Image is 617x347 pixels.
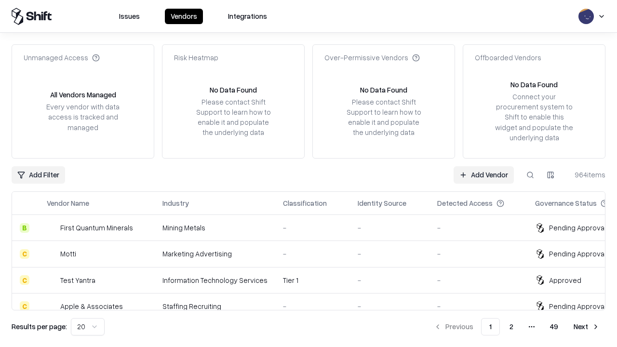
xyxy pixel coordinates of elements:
div: - [283,223,342,233]
div: No Data Found [510,80,558,90]
div: Motti [60,249,76,259]
nav: pagination [428,318,605,335]
div: Please contact Shift Support to learn how to enable it and populate the underlying data [344,97,424,138]
img: Motti [47,249,56,259]
button: Next [568,318,605,335]
button: Vendors [165,9,203,24]
div: - [437,301,520,311]
div: - [437,249,520,259]
div: Apple & Associates [60,301,123,311]
div: Test Yantra [60,275,95,285]
div: All Vendors Managed [50,90,116,100]
button: Add Filter [12,166,65,184]
div: Unmanaged Access [24,53,100,63]
div: Pending Approval [549,301,606,311]
button: Issues [113,9,146,24]
img: Apple & Associates [47,301,56,311]
div: Risk Heatmap [174,53,218,63]
div: Approved [549,275,581,285]
div: Identity Source [358,198,406,208]
div: Vendor Name [47,198,89,208]
div: Industry [162,198,189,208]
div: Over-Permissive Vendors [324,53,420,63]
div: Every vendor with data access is tracked and managed [43,102,123,132]
button: Integrations [222,9,273,24]
div: Governance Status [535,198,597,208]
div: First Quantum Minerals [60,223,133,233]
div: Offboarded Vendors [475,53,541,63]
div: Pending Approval [549,249,606,259]
div: Tier 1 [283,275,342,285]
div: B [20,223,29,233]
div: Classification [283,198,327,208]
div: C [20,249,29,259]
div: C [20,301,29,311]
img: Test Yantra [47,275,56,285]
div: No Data Found [210,85,257,95]
div: - [358,275,422,285]
button: 1 [481,318,500,335]
div: - [283,249,342,259]
div: Mining Metals [162,223,268,233]
a: Add Vendor [454,166,514,184]
div: Detected Access [437,198,493,208]
div: Marketing Advertising [162,249,268,259]
button: 49 [542,318,566,335]
div: Please contact Shift Support to learn how to enable it and populate the underlying data [193,97,273,138]
div: Connect your procurement system to Shift to enable this widget and populate the underlying data [494,92,574,143]
div: - [437,223,520,233]
div: No Data Found [360,85,407,95]
p: Results per page: [12,321,67,332]
button: 2 [502,318,521,335]
div: - [283,301,342,311]
div: - [358,301,422,311]
div: Pending Approval [549,223,606,233]
div: C [20,275,29,285]
img: First Quantum Minerals [47,223,56,233]
div: 964 items [567,170,605,180]
div: - [358,223,422,233]
div: Information Technology Services [162,275,268,285]
div: Staffing Recruiting [162,301,268,311]
div: - [358,249,422,259]
div: - [437,275,520,285]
